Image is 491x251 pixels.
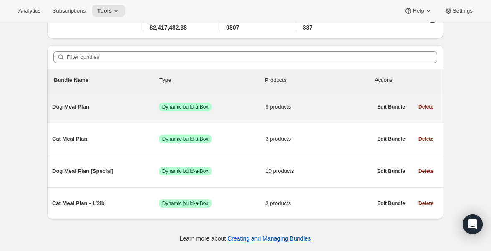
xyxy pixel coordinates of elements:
[377,168,405,175] span: Edit Bundle
[439,5,478,17] button: Settings
[52,135,159,143] span: Cat Meal Plan
[180,234,311,243] p: Learn more about
[372,133,410,145] button: Edit Bundle
[162,200,209,207] span: Dynamic build-a-Box
[372,101,410,113] button: Edit Bundle
[266,135,373,143] span: 3 products
[266,199,373,208] span: 3 products
[67,51,437,63] input: Filter bundles
[418,104,433,110] span: Delete
[159,76,265,84] div: Type
[13,5,45,17] button: Analytics
[52,199,159,208] span: Cat Meal Plan - 1/2lb
[162,136,209,142] span: Dynamic build-a-Box
[453,8,473,14] span: Settings
[150,23,187,32] span: $2,417,482.38
[372,165,410,177] button: Edit Bundle
[463,214,483,234] div: Open Intercom Messenger
[266,103,373,111] span: 9 products
[162,104,209,110] span: Dynamic build-a-Box
[227,235,311,242] a: Creating and Managing Bundles
[303,23,312,32] span: 337
[418,200,433,207] span: Delete
[265,76,370,84] div: Products
[372,198,410,209] button: Edit Bundle
[92,5,125,17] button: Tools
[377,104,405,110] span: Edit Bundle
[418,136,433,142] span: Delete
[413,198,438,209] button: Delete
[54,76,159,84] p: Bundle Name
[375,76,437,84] div: Actions
[413,101,438,113] button: Delete
[97,8,112,14] span: Tools
[413,165,438,177] button: Delete
[18,8,40,14] span: Analytics
[413,8,424,14] span: Help
[377,200,405,207] span: Edit Bundle
[52,167,159,175] span: Dog Meal Plan [Special]
[399,5,437,17] button: Help
[52,103,159,111] span: Dog Meal Plan
[162,168,209,175] span: Dynamic build-a-Box
[47,5,91,17] button: Subscriptions
[266,167,373,175] span: 10 products
[52,8,86,14] span: Subscriptions
[377,136,405,142] span: Edit Bundle
[226,23,239,32] span: 9807
[418,168,433,175] span: Delete
[413,133,438,145] button: Delete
